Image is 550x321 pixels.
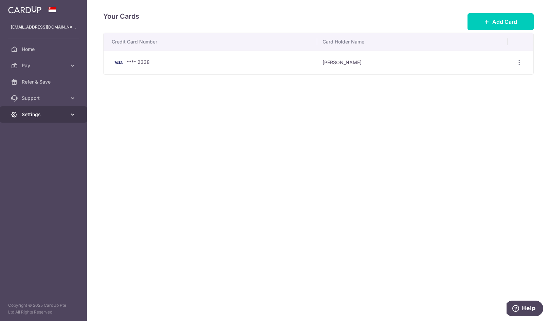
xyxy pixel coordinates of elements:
img: CardUp [8,5,41,14]
td: [PERSON_NAME] [317,51,507,74]
p: [EMAIL_ADDRESS][DOMAIN_NAME] [11,24,76,31]
span: Add Card [492,18,517,26]
span: Home [22,46,67,53]
span: Settings [22,111,67,118]
th: Card Holder Name [317,33,507,51]
span: Help [15,5,29,11]
th: Credit Card Number [104,33,317,51]
span: Refer & Save [22,78,67,85]
iframe: Opens a widget where you can find more information [507,301,543,318]
span: Support [22,95,67,102]
button: Add Card [467,13,534,30]
span: Pay [22,62,67,69]
img: Bank Card [112,58,125,67]
h4: Your Cards [103,11,139,22]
